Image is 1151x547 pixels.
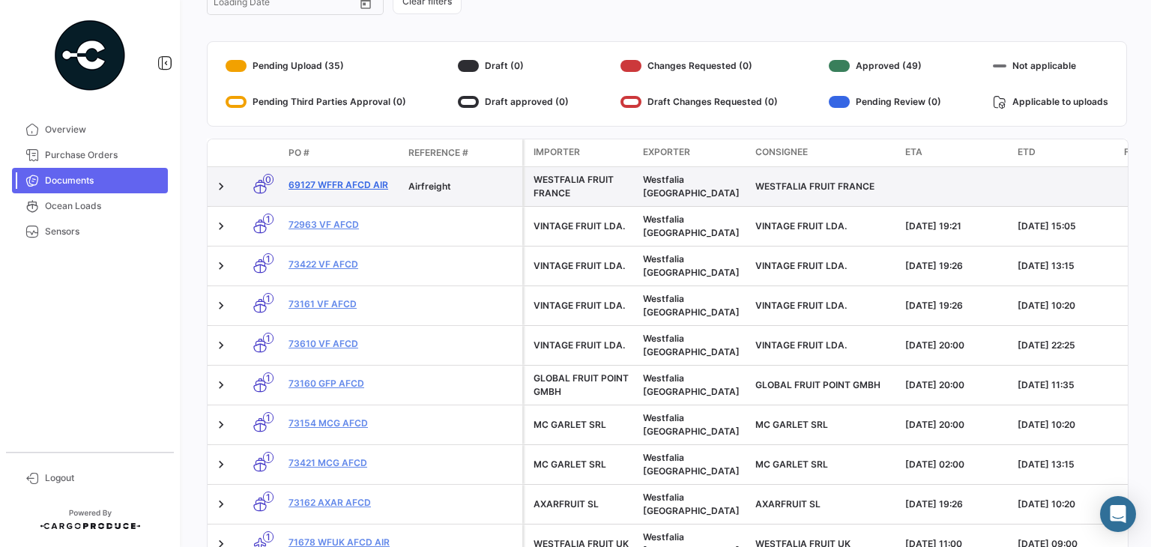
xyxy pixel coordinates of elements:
div: Abrir Intercom Messenger [1100,496,1136,532]
span: VINTAGE FRUIT LDA. [755,260,847,271]
div: [DATE] 10:20 [1018,418,1118,432]
div: [DATE] 10:20 [1018,498,1118,511]
div: Westfalia [GEOGRAPHIC_DATA] [643,253,743,279]
a: Expand/Collapse Row [214,378,229,393]
span: Documents [45,174,162,187]
a: Expand/Collapse Row [214,219,229,234]
span: VINTAGE FRUIT LDA. [755,220,847,232]
div: MC GARLET SRL [534,458,631,471]
span: Importer [534,145,580,159]
div: GLOBAL FRUIT POINT GMBH [534,372,631,399]
datatable-header-cell: Consignee [749,139,899,166]
datatable-header-cell: Reference # [402,140,522,166]
datatable-header-cell: Transport mode [238,147,283,159]
div: Pending Upload (35) [226,54,406,78]
div: VINTAGE FRUIT LDA. [534,339,631,352]
div: Not applicable [993,54,1108,78]
span: Overview [45,123,162,136]
span: Sensors [45,225,162,238]
a: Ocean Loads [12,193,168,219]
div: Westfalia [GEOGRAPHIC_DATA] [643,292,743,319]
span: 1 [263,372,274,384]
datatable-header-cell: ETA [899,139,1012,166]
a: Expand/Collapse Row [214,179,229,194]
datatable-header-cell: Importer [525,139,637,166]
span: 1 [263,253,274,265]
a: 73162 AXAR AFCD [288,496,396,510]
div: Applicable to uploads [993,90,1108,114]
div: MC GARLET SRL [534,418,631,432]
span: 1 [263,531,274,543]
div: Draft Changes Requested (0) [620,90,778,114]
div: Approved (49) [829,54,941,78]
a: 72963 VF AFCD [288,218,396,232]
a: Expand/Collapse Row [214,298,229,313]
span: GLOBAL FRUIT POINT GMBH [755,379,880,390]
span: Logout [45,471,162,485]
datatable-header-cell: ETD [1012,139,1124,166]
div: Westfalia [GEOGRAPHIC_DATA] [643,332,743,359]
div: [DATE] 13:15 [1018,259,1118,273]
div: [DATE] 02:00 [905,458,1006,471]
div: [DATE] 20:00 [905,378,1006,392]
a: 73610 VF AFCD [288,337,396,351]
div: [DATE] 10:20 [1018,299,1118,312]
span: MC GARLET SRL [755,459,828,470]
div: [DATE] 20:00 [905,339,1006,352]
div: Westfalia [GEOGRAPHIC_DATA] [643,491,743,518]
a: Expand/Collapse Row [214,338,229,353]
span: 1 [263,214,274,225]
div: [DATE] 19:26 [905,498,1006,511]
span: 0 [263,174,274,185]
div: [DATE] 22:25 [1018,339,1118,352]
span: VINTAGE FRUIT LDA. [755,300,847,311]
div: Westfalia [GEOGRAPHIC_DATA] [643,213,743,240]
div: Draft approved (0) [458,90,569,114]
a: Expand/Collapse Row [214,259,229,273]
span: ETA [905,145,922,159]
div: [DATE] 15:05 [1018,220,1118,233]
a: 73422 VF AFCD [288,258,396,271]
span: 1 [263,333,274,344]
div: Westfalia [GEOGRAPHIC_DATA] [643,411,743,438]
span: 1 [263,492,274,503]
a: Overview [12,117,168,142]
a: Documents [12,168,168,193]
span: Consignee [755,145,808,159]
a: Expand/Collapse Row [214,497,229,512]
div: AXARFRUIT SL [534,498,631,511]
a: 73421 MCG AFCD [288,456,396,470]
div: [DATE] 13:15 [1018,458,1118,471]
span: Ocean Loads [45,199,162,213]
div: Pending Review (0) [829,90,941,114]
span: Reference # [408,146,468,160]
span: Purchase Orders [45,148,162,162]
div: [DATE] 19:26 [905,259,1006,273]
div: [DATE] 19:21 [905,220,1006,233]
div: VINTAGE FRUIT LDA. [534,299,631,312]
div: Westfalia [GEOGRAPHIC_DATA] [643,451,743,478]
span: Exporter [643,145,690,159]
a: 73160 GFP AFCD [288,377,396,390]
span: ETD [1018,145,1036,159]
span: AXARFRUIT SL [755,498,821,510]
div: [DATE] 11:35 [1018,378,1118,392]
span: WESTFALIA FRUIT FRANCE [755,181,874,192]
div: Draft (0) [458,54,569,78]
span: 1 [263,452,274,463]
div: Airfreight [408,180,516,193]
a: Expand/Collapse Row [214,457,229,472]
span: VINTAGE FRUIT LDA. [755,339,847,351]
div: Westfalia [GEOGRAPHIC_DATA] [643,372,743,399]
div: WESTFALIA FRUIT FRANCE [534,173,631,200]
datatable-header-cell: Exporter [637,139,749,166]
div: VINTAGE FRUIT LDA. [534,220,631,233]
a: Expand/Collapse Row [214,417,229,432]
a: 73161 VF AFCD [288,297,396,311]
div: Westfalia [GEOGRAPHIC_DATA] [643,173,743,200]
div: [DATE] 20:00 [905,418,1006,432]
a: 73154 MCG AFCD [288,417,396,430]
span: MC GARLET SRL [755,419,828,430]
datatable-header-cell: PO # [283,140,402,166]
div: Changes Requested (0) [620,54,778,78]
